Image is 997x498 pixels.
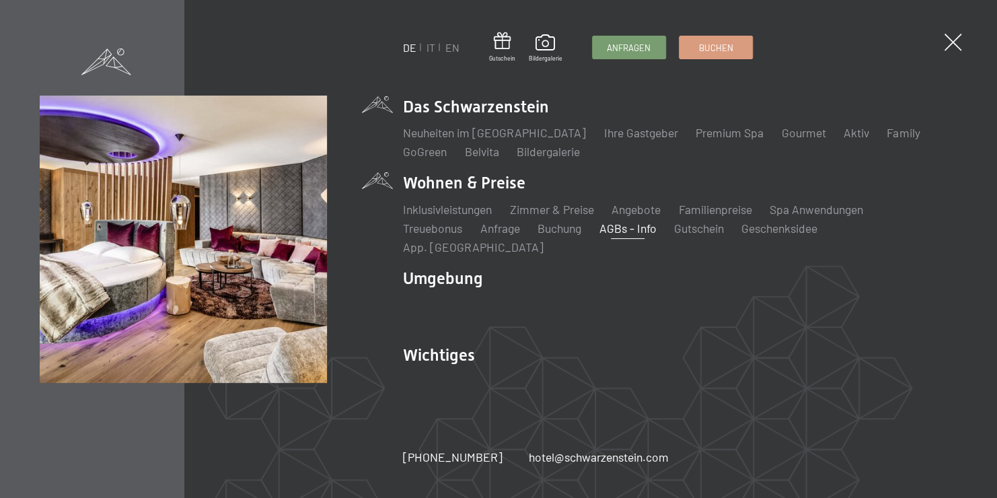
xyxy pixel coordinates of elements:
a: GoGreen [403,144,447,159]
span: Bildergalerie [529,55,562,63]
a: Ihre Gastgeber [604,125,678,140]
a: Gourmet [781,125,825,140]
a: Anfragen [593,36,665,59]
a: Buchung [538,221,581,236]
a: hotel@schwarzenstein.com [529,449,669,466]
a: Bildergalerie [529,34,562,63]
span: Anfragen [607,42,651,54]
a: Gutschein [489,32,515,63]
span: Buchen [698,42,733,54]
a: EN [445,41,459,54]
a: Zimmer & Preise [510,202,594,217]
a: Family [887,125,920,140]
span: Gutschein [489,55,515,63]
a: IT [427,41,435,54]
a: AGBs - Info [599,221,656,236]
a: Spa Anwendungen [770,202,863,217]
a: Aktiv [844,125,869,140]
a: Familienpreise [678,202,751,217]
span: [PHONE_NUMBER] [403,450,503,464]
a: Premium Spa [696,125,764,140]
a: [PHONE_NUMBER] [403,449,503,466]
a: Inklusivleistungen [403,202,492,217]
a: Angebote [612,202,661,217]
a: DE [403,41,416,54]
a: Buchen [679,36,752,59]
a: App. [GEOGRAPHIC_DATA] [403,240,544,254]
a: Gutschein [674,221,724,236]
a: Belvita [465,144,499,159]
a: Treuebonus [403,221,462,236]
a: Neuheiten im [GEOGRAPHIC_DATA] [403,125,586,140]
a: Geschenksidee [741,221,817,236]
a: Anfrage [480,221,520,236]
a: Bildergalerie [517,144,580,159]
